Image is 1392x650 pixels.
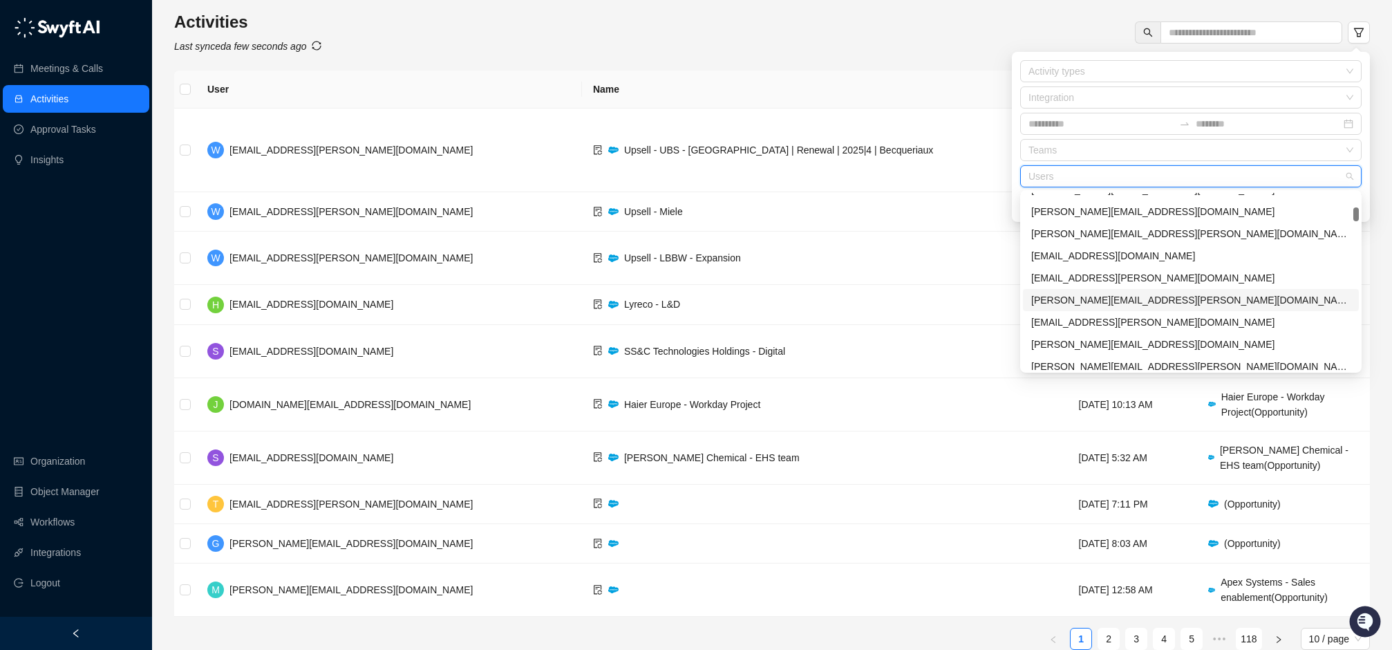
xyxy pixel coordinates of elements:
div: borys.khodan@synthesia.io [1023,333,1359,355]
span: W [211,250,220,266]
img: salesforce-ChMvK6Xa.png [608,208,619,216]
span: file-sync [593,539,603,548]
img: salesforce-ChMvK6Xa.png [1208,402,1216,407]
li: Next Page [1268,628,1290,650]
span: SS&C Technologies Holdings - Digital [624,346,785,357]
img: salesforce-ChMvK6Xa.png [608,301,619,308]
div: [EMAIL_ADDRESS][DOMAIN_NAME] [1031,248,1351,263]
span: Pylon [138,228,167,238]
a: 📚Docs [8,188,57,213]
span: filter [1353,27,1364,38]
span: sync [312,41,321,50]
a: 📶Status [57,188,112,213]
span: Docs [28,194,51,207]
span: [PERSON_NAME][EMAIL_ADDRESS][DOMAIN_NAME] [229,584,473,595]
span: [DATE] 12:58 AM [1079,584,1153,595]
img: salesforce-ChMvK6Xa.png [608,540,619,548]
a: 2 [1098,629,1119,649]
div: ben.burnell@synthesia.io [1023,267,1359,289]
span: H [212,297,219,313]
li: 118 [1236,628,1261,650]
li: Next 5 Pages [1208,628,1230,650]
span: Haier Europe - Workday Project ( Opportunity ) [1221,391,1325,418]
span: M [211,582,220,597]
span: S [212,450,218,465]
span: left [71,629,81,638]
li: 2 [1098,628,1120,650]
img: salesforce-ChMvK6Xa.png [608,254,619,262]
a: Activities [30,85,68,113]
div: benjamin.benard@synthesia.io [1023,289,1359,311]
span: [PERSON_NAME][EMAIL_ADDRESS][DOMAIN_NAME] [229,538,473,549]
div: [PERSON_NAME][EMAIL_ADDRESS][PERSON_NAME][DOMAIN_NAME] [1031,359,1351,374]
span: ••• [1208,628,1230,650]
div: ashley.goldstein@synthesia.io [1023,223,1359,245]
li: 1 [1070,628,1092,650]
img: salesforce-ChMvK6Xa.png [608,400,619,408]
img: salesforce-ChMvK6Xa.png [1208,455,1214,459]
th: User [196,71,582,109]
img: salesforce-ChMvK6Xa.png [1208,540,1219,548]
a: 118 [1236,629,1261,649]
img: salesforce-ChMvK6Xa.png [1208,500,1219,508]
span: [DATE] 7:11 PM [1079,499,1148,510]
span: file-sync [593,452,603,462]
span: Lyreco - L&D [624,299,680,310]
span: S [212,344,218,359]
img: salesforce-ChMvK6Xa.png [608,500,619,508]
span: [PERSON_NAME] Chemical - EHS team ( Opportunity ) [1220,445,1348,471]
a: 1 [1071,629,1091,649]
span: file-sync [593,585,603,595]
span: search [1143,28,1153,37]
th: Name [582,71,1068,109]
span: Haier Europe - Workday Project [624,399,760,410]
button: right [1268,628,1290,650]
div: Start new chat [47,125,227,139]
span: file-sync [593,399,603,409]
img: 5124521997842_fc6d7dfcefe973c2e489_88.png [14,125,39,150]
li: 5 [1181,628,1203,650]
div: arthur.lemeur@synthesia.io [1023,201,1359,223]
div: [PERSON_NAME][EMAIL_ADDRESS][DOMAIN_NAME] [1031,204,1351,219]
li: 3 [1125,628,1147,650]
a: Integrations [30,539,81,566]
span: ( Opportunity ) [1224,499,1281,510]
span: Status [76,194,106,207]
span: Apex Systems - Sales enablement ( Opportunity ) [1221,577,1328,603]
li: Previous Page [1042,628,1064,650]
span: ( Opportunity ) [1224,538,1281,549]
p: Welcome 👋 [14,55,252,77]
div: [PERSON_NAME][EMAIL_ADDRESS][PERSON_NAME][DOMAIN_NAME] [1031,226,1351,241]
span: Upsell - Miele [624,206,683,217]
span: [EMAIL_ADDRESS][PERSON_NAME][DOMAIN_NAME] [229,206,473,217]
h2: How can we help? [14,77,252,100]
a: Powered byPylon [97,227,167,238]
div: [PERSON_NAME][EMAIL_ADDRESS][PERSON_NAME][DOMAIN_NAME] [1031,292,1351,308]
span: Upsell - LBBW - Expansion [624,252,741,263]
li: 4 [1153,628,1175,650]
img: salesforce-ChMvK6Xa.png [608,586,619,594]
img: salesforce-ChMvK6Xa.png [608,347,619,355]
div: Page Size [1301,628,1370,650]
span: [EMAIL_ADDRESS][PERSON_NAME][DOMAIN_NAME] [229,252,473,263]
span: W [211,142,220,158]
span: right [1275,635,1283,644]
div: We're offline, we'll be back soon [47,139,180,150]
img: salesforce-ChMvK6Xa.png [1208,588,1215,593]
a: 4 [1154,629,1174,649]
img: Swyft AI [14,14,41,41]
span: file-sync [593,346,603,355]
span: T [213,496,219,512]
a: 3 [1126,629,1147,649]
span: G [212,536,220,551]
i: Last synced a few seconds ago [174,41,306,52]
span: [DATE] 10:13 AM [1079,399,1153,410]
span: [EMAIL_ADDRESS][DOMAIN_NAME] [229,346,393,357]
div: [PERSON_NAME][EMAIL_ADDRESS][DOMAIN_NAME] [1031,337,1351,352]
span: left [1049,635,1057,644]
a: Insights [30,146,64,174]
img: logo-05li4sbe.png [14,17,100,38]
div: [EMAIL_ADDRESS][PERSON_NAME][DOMAIN_NAME] [1031,315,1351,330]
img: salesforce-ChMvK6Xa.png [608,147,619,154]
a: Organization [30,447,85,475]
